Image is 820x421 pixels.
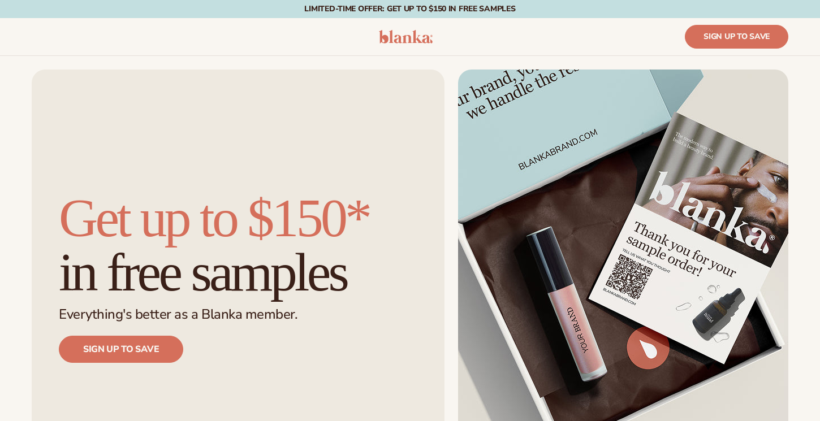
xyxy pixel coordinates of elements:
[59,336,183,363] a: Sign up to save
[59,300,297,323] p: Everything's better as a Blanka member.
[685,25,788,49] a: Sign up to save
[304,5,515,13] p: Limited-time offer: Get up to $150 in free samples
[379,30,433,44] img: logo
[59,191,417,300] h1: in free samples
[59,188,369,248] span: Get up to $150*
